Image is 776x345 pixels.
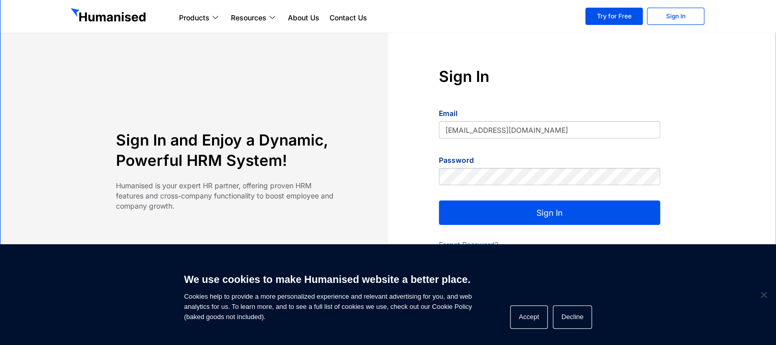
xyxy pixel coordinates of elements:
[585,8,643,25] a: Try for Free
[116,130,337,170] h4: Sign In and Enjoy a Dynamic, Powerful HRM System!
[174,12,226,24] a: Products
[553,305,592,329] button: Decline
[758,290,768,300] span: Decline
[439,200,660,225] button: Sign In
[439,155,474,165] label: Password
[439,66,660,87] h4: Sign In
[184,267,472,322] span: Cookies help to provide a more personalized experience and relevant advertising for you, and web ...
[71,8,148,24] img: GetHumanised Logo
[647,8,704,25] a: Sign In
[324,12,372,24] a: Contact Us
[510,305,548,329] button: Accept
[283,12,324,24] a: About Us
[226,12,283,24] a: Resources
[116,181,337,211] p: Humanised is your expert HR partner, offering proven HRM features and cross-company functionality...
[439,108,458,119] label: Email
[439,121,660,138] input: yourname@mail.com
[439,240,498,249] a: Forgot Password?
[184,272,472,286] h6: We use cookies to make Humanised website a better place.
